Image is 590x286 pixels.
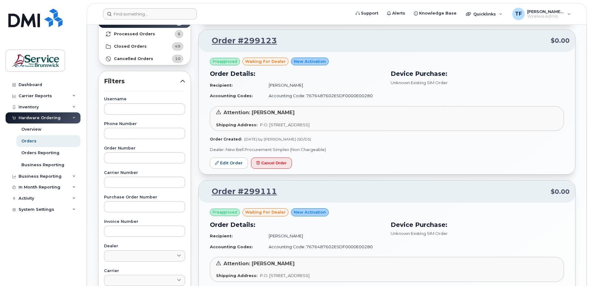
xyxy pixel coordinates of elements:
[104,269,185,273] label: Carrier
[361,10,378,16] span: Support
[383,7,410,19] a: Alerts
[114,56,153,61] strong: Cancelled Orders
[410,7,461,19] a: Knowledge Base
[391,231,448,236] span: Unknown Existing SIM Order
[515,10,522,18] span: TF
[210,147,564,153] p: Dealer: New Bell Procurement Simplex (Non Chargeable)
[392,10,405,16] span: Alerts
[98,53,191,65] a: Cancelled Orders10
[114,44,147,49] strong: Closed Orders
[98,40,191,53] a: Closed Orders49
[104,77,180,86] span: Filters
[104,244,185,248] label: Dealer
[175,43,180,49] span: 49
[351,7,383,19] a: Support
[216,273,258,278] strong: Shipping Address:
[210,93,253,98] strong: Accounting Codes:
[551,187,570,196] span: $0.00
[210,244,253,249] strong: Accounting Codes:
[104,146,185,150] label: Order Number
[210,233,233,238] strong: Recipient:
[294,209,326,215] span: New Activation
[462,8,507,20] div: Quicklinks
[104,171,185,175] label: Carrier Number
[210,220,383,229] h3: Order Details:
[527,9,564,14] span: [PERSON_NAME] (SD/DS)
[210,158,248,169] a: Edit Order
[508,8,575,20] div: Torres-Flores, Fernando (SD/DS)
[104,97,185,101] label: Username
[244,137,311,141] span: [DATE] by [PERSON_NAME] (SD/DS)
[245,209,286,215] span: waiting for dealer
[391,80,448,85] span: Unknown Existing SIM Order
[114,32,155,37] strong: Processed Orders
[213,59,237,64] span: Preapproved
[216,122,258,127] strong: Shipping Address:
[391,69,564,78] h3: Device Purchase:
[294,58,326,64] span: New Activation
[175,56,180,62] span: 10
[104,195,185,199] label: Purchase Order Number
[103,8,197,19] input: Find something...
[263,90,383,101] td: Accounting Code: 7676487602ESDF0000E00280
[204,35,277,46] a: Order #299123
[263,231,383,241] td: [PERSON_NAME]
[419,10,457,16] span: Knowledge Base
[260,122,310,127] span: P.O. [STREET_ADDRESS]
[223,261,295,266] span: Attention: [PERSON_NAME]
[223,110,295,115] span: Attention: [PERSON_NAME]
[210,69,383,78] h3: Order Details:
[251,158,292,169] button: Cancel Order
[260,273,310,278] span: P.O. [STREET_ADDRESS]
[178,31,180,37] span: 6
[551,36,570,45] span: $0.00
[527,14,564,19] span: Wireless Admin
[391,220,564,229] h3: Device Purchase:
[204,186,277,197] a: Order #299111
[245,58,286,64] span: waiting for dealer
[104,122,185,126] label: Phone Number
[210,137,242,141] strong: Order Created:
[104,220,185,224] label: Invoice Number
[98,28,191,40] a: Processed Orders6
[210,83,233,88] strong: Recipient:
[263,241,383,252] td: Accounting Code: 7676487602ESDF0000E00280
[473,11,496,16] span: Quicklinks
[213,210,237,215] span: Preapproved
[263,80,383,91] td: [PERSON_NAME]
